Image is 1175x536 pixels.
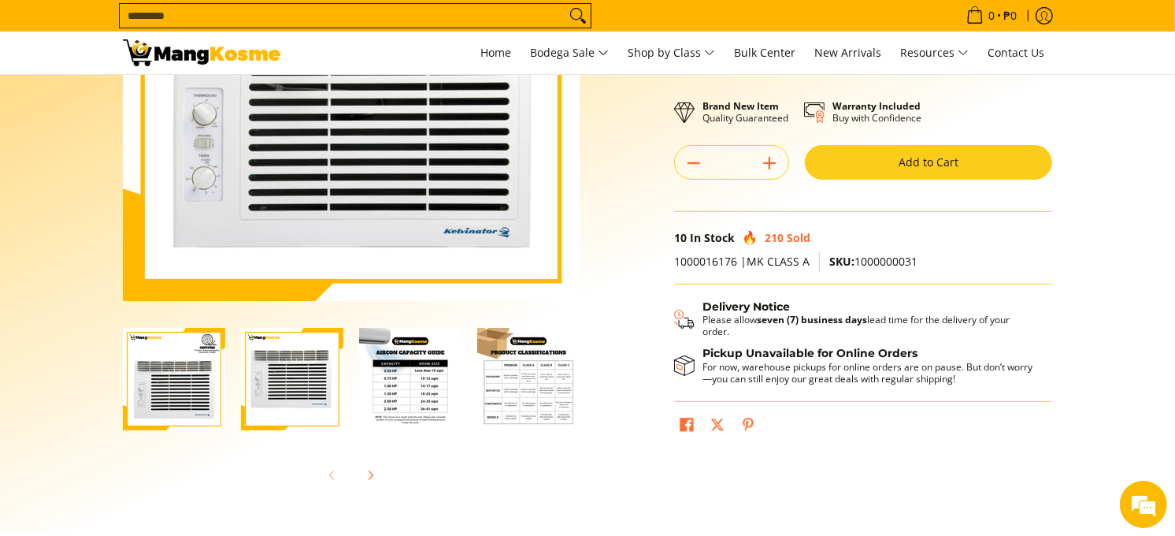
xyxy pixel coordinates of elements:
[706,414,728,441] a: Post on X
[702,361,1036,385] p: For now, warehouse pickups for online orders are on pause. But don’t worry—you can still enjoy ou...
[829,254,854,269] span: SKU:
[628,43,715,63] span: Shop by Class
[814,45,881,60] span: New Arrivals
[702,99,779,113] strong: Brand New Item
[892,32,977,74] a: Resources
[832,100,921,124] p: Buy with Confidence
[676,414,698,441] a: Share on Facebook
[986,10,997,21] span: 0
[675,151,713,176] button: Subtract
[530,43,609,63] span: Bodega Sale
[296,32,1052,74] nav: Main Menu
[829,254,917,269] span: 1000000031
[359,328,461,430] img: Kelvinator 0.75 HP Deluxe Eco, Window-Type Air Conditioner (Class A)-3
[702,314,1036,337] p: Please allow lead time for the delivery of your order.
[734,45,795,60] span: Bulk Center
[900,43,969,63] span: Resources
[702,300,790,314] strong: Delivery Notice
[737,414,759,441] a: Pin on Pinterest
[690,230,735,245] span: In Stock
[980,32,1052,74] a: Contact Us
[726,32,803,74] a: Bulk Center
[988,45,1044,60] span: Contact Us
[805,145,1052,180] button: Add to Cart
[522,32,617,74] a: Bodega Sale
[751,151,788,176] button: Add
[565,4,591,28] button: Search
[241,328,343,430] img: kelvinator-.75hp-deluxe-eco-window-type-aircon-class-b-full-view-mang-kosme
[787,230,810,245] span: Sold
[480,45,511,60] span: Home
[353,458,387,493] button: Next
[757,313,867,326] strong: seven (7) business days
[962,7,1021,24] span: •
[806,32,889,74] a: New Arrivals
[702,100,788,124] p: Quality Guaranteed
[765,230,784,245] span: 210
[123,328,225,430] img: Kelvinator 0.75 HP Deluxe Eco, Window-Type Air Conditioner (Class A)-1
[473,32,519,74] a: Home
[477,328,580,430] img: Kelvinator 0.75 HP Deluxe Eco, Window-Type Air Conditioner (Class A)-4
[674,300,1036,338] button: Shipping & Delivery
[674,230,687,245] span: 10
[674,254,810,269] span: 1000016176 |MK CLASS A
[702,346,917,360] strong: Pickup Unavailable for Online Orders
[832,99,921,113] strong: Warranty Included
[1001,10,1019,21] span: ₱0
[123,39,280,66] img: Kelvinator 0.75 HP Deluxe Eco, Window-Type Aircon l Mang Kosme
[620,32,723,74] a: Shop by Class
